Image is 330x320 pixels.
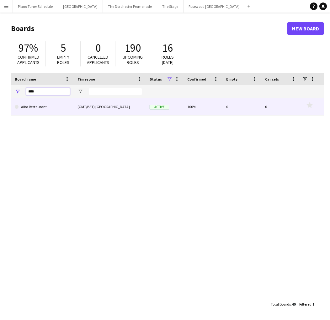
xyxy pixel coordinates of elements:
[150,77,162,81] span: Status
[19,41,38,55] span: 97%
[287,22,324,35] a: New Board
[292,302,295,307] span: 40
[157,0,184,13] button: The Stage
[87,54,109,65] span: Cancelled applicants
[17,54,40,65] span: Confirmed applicants
[271,302,291,307] span: Total Boards
[184,98,222,115] div: 100%
[15,89,20,94] button: Open Filter Menu
[226,77,237,81] span: Empty
[77,77,95,81] span: Timezone
[77,89,83,94] button: Open Filter Menu
[150,105,169,109] span: Active
[95,41,101,55] span: 0
[184,0,245,13] button: Rosewood [GEOGRAPHIC_DATA]
[61,41,66,55] span: 5
[222,98,261,115] div: 0
[74,98,146,115] div: (GMT/BST) [GEOGRAPHIC_DATA]
[312,302,314,307] span: 1
[13,0,58,13] button: Piano Tuner Schedule
[187,77,206,81] span: Confirmed
[123,54,143,65] span: Upcoming roles
[89,88,142,95] input: Timezone Filter Input
[11,24,287,33] h1: Boards
[261,98,300,115] div: 0
[299,302,311,307] span: Filtered
[103,0,157,13] button: The Dorchester Promenade
[15,77,36,81] span: Board name
[57,54,69,65] span: Empty roles
[15,98,70,116] a: Alba Restaurant
[299,298,314,310] div: :
[26,88,70,95] input: Board name Filter Input
[265,77,279,81] span: Cancels
[125,41,141,55] span: 190
[58,0,103,13] button: [GEOGRAPHIC_DATA]
[162,41,173,55] span: 16
[162,54,174,65] span: Roles [DATE]
[271,298,295,310] div: :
